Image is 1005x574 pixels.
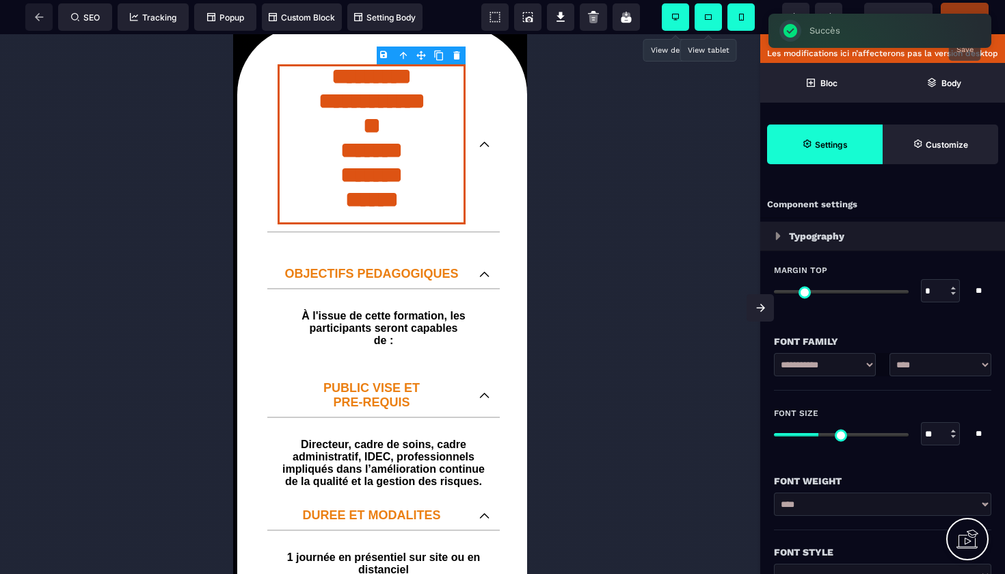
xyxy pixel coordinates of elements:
text: Directeur, cadre de soins, cadre administratif, IDEC, professionnels impliqués dans l’amélioratio... [44,401,256,457]
span: Preview [864,3,933,30]
p: PUBLIC VISE ET PRE-REQUIS [44,347,232,376]
div: Component settings [760,192,1005,218]
text: À l'issue de cette formation, les participants seront capables de : [44,272,256,328]
span: Font Size [774,408,818,419]
text: 1 journée en présentiel sur site ou en distanciel [38,514,263,545]
div: Font Weight [774,473,991,489]
span: Screenshot [514,3,541,31]
strong: Bloc [820,78,837,88]
span: Tracking [130,12,176,23]
span: View components [481,3,509,31]
span: Settings [767,125,883,164]
span: Previsualiser [873,12,924,22]
span: SEO [71,12,100,23]
div: Font Style [774,544,991,560]
span: Open Blocks [760,63,883,103]
span: Popup [207,12,244,23]
p: OBJECTIFS PEDAGOGIQUES [44,233,232,247]
strong: Customize [926,140,968,150]
span: Open Style Manager [883,125,998,164]
p: Typography [789,228,844,244]
span: Open Layer Manager [883,63,1005,103]
p: DUREE ET MODALITES [44,474,232,488]
span: Margin Top [774,265,827,276]
p: Les modifications ici n’affecterons pas la version desktop [767,49,998,58]
div: Font Family [774,333,991,350]
span: Custom Block [269,12,335,23]
img: loading [775,232,781,240]
p: Vous êtes en version mobile. [767,39,998,49]
span: Setting Body [354,12,416,23]
span: Publier [951,12,978,22]
strong: Body [941,78,961,88]
strong: Settings [815,140,848,150]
